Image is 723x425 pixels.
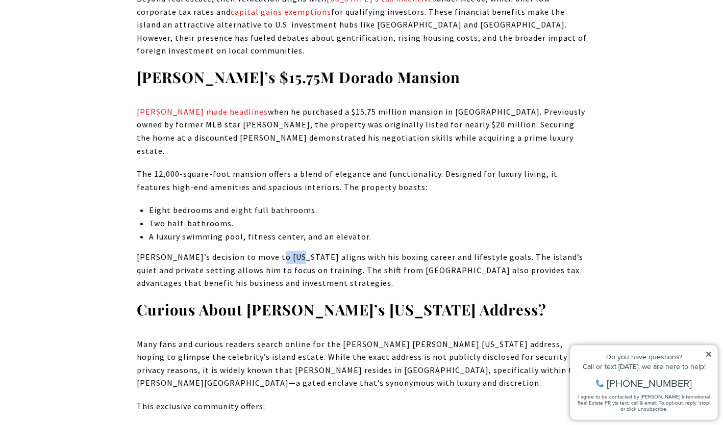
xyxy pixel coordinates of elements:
span: [PHONE_NUMBER] [42,48,127,58]
div: Do you have questions? [11,23,147,30]
a: capital gains exemptions - open in a new tab [231,7,331,17]
p: The 12,000-square-foot mansion offers a blend of elegance and functionality. Designed for luxury ... [137,168,587,194]
strong: Curious About [PERSON_NAME]’s [US_STATE] Address? [137,300,546,319]
p: A luxury swimming pool, fitness center, and an elevator. [149,230,586,244]
p: when he purchased a $15.75 million mansion in [GEOGRAPHIC_DATA]. Previously owned by former MLB s... [137,105,587,157]
p: Eight bedrooms and eight full bathrooms. [149,204,586,217]
a: Jake Paul made headlines - open in a new tab [137,107,268,117]
span: I agree to be contacted by [PERSON_NAME] International Real Estate PR via text, call & email. To ... [13,63,145,82]
strong: [PERSON_NAME]’s $15.75M Dorado Mansion [137,67,460,87]
div: Call or text [DATE], we are here to help! [11,33,147,40]
p: Many fans and curious readers search online for the [PERSON_NAME] [PERSON_NAME] [US_STATE] addres... [137,338,587,390]
p: [PERSON_NAME]’s decision to move to [US_STATE] aligns with his boxing career and lifestyle goals.... [137,251,587,290]
p: Two half-bathrooms. [149,217,586,230]
p: This exclusive community offers: [137,400,587,413]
